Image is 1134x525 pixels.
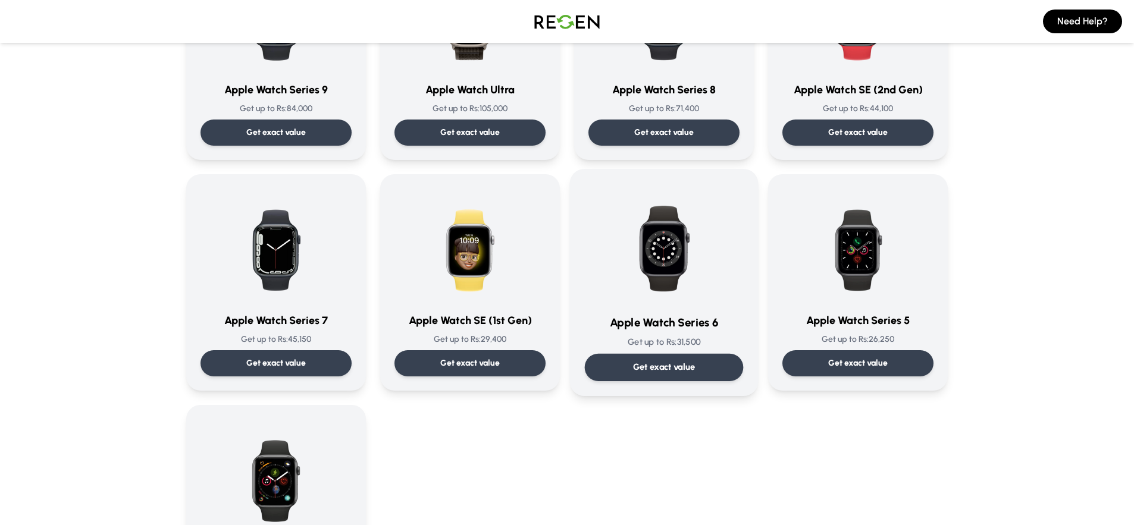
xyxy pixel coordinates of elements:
h3: Apple Watch Series 6 [585,314,744,331]
h3: Apple Watch Series 7 [201,312,352,329]
img: Apple Watch Series 7 (2021) [219,188,333,303]
p: Get exact value [828,127,888,139]
h3: Apple Watch SE (1st Gen) [394,312,546,329]
p: Get exact value [440,127,500,139]
p: Get up to Rs: 84,000 [201,103,352,115]
p: Get up to Rs: 29,400 [394,334,546,345]
h3: Apple Watch Series 5 [782,312,933,329]
p: Get exact value [246,127,306,139]
h3: Apple Watch Series 8 [588,81,740,98]
p: Get up to Rs: 71,400 [588,103,740,115]
h3: Apple Watch Ultra [394,81,546,98]
p: Get exact value [440,357,500,369]
p: Get up to Rs: 45,150 [201,334,352,345]
p: Get up to Rs: 105,000 [394,103,546,115]
img: Apple Watch Series 6 (2020) [604,184,724,304]
p: Get exact value [633,361,696,373]
img: Apple Watch Series 5 (2019) [801,188,915,303]
p: Get up to Rs: 44,100 [782,103,933,115]
p: Get up to Rs: 31,500 [585,336,744,348]
p: Get exact value [246,357,306,369]
p: Get up to Rs: 26,250 [782,334,933,345]
img: Apple Watch SE (1st Generation) (2020) [413,188,527,303]
h3: Apple Watch SE (2nd Gen) [782,81,933,98]
button: Need Help? [1043,10,1122,33]
img: Logo [525,5,609,38]
h3: Apple Watch Series 9 [201,81,352,98]
p: Get exact value [828,357,888,369]
p: Get exact value [634,127,694,139]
